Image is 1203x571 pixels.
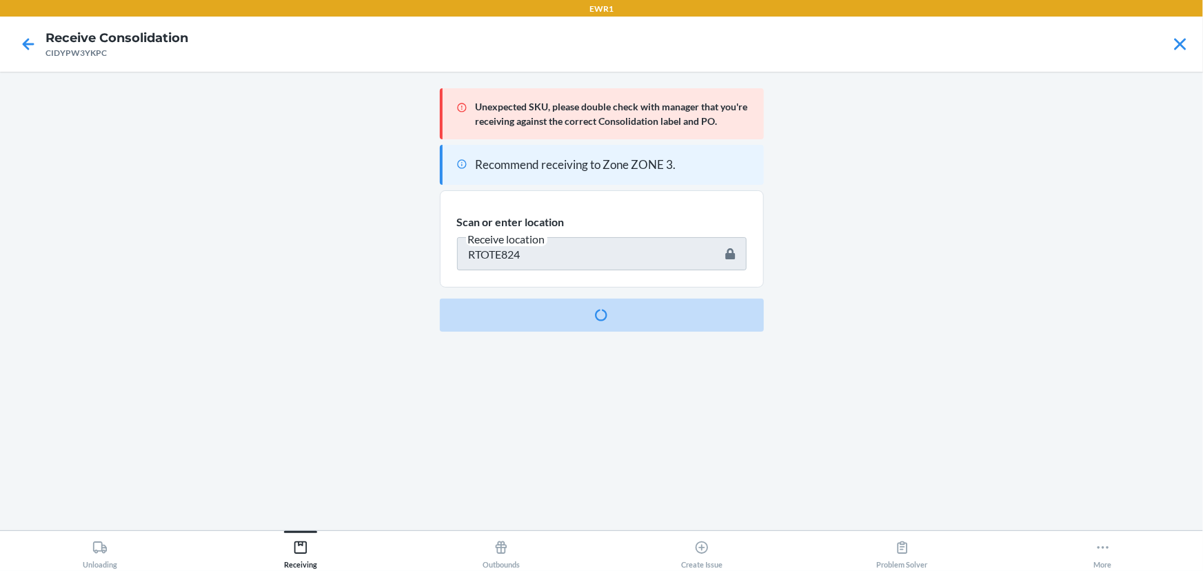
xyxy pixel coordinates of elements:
[83,534,117,569] div: Unloading
[476,99,753,128] p: Unexpected SKU, please double check with manager that you're receiving against the correct Consol...
[401,531,602,569] button: Outbounds
[46,47,188,59] div: CIDYPW3YKPC
[457,237,747,270] input: Receive location
[466,232,547,246] span: Receive location
[1002,531,1203,569] button: More
[1094,534,1112,569] div: More
[440,299,764,332] button: Confirm receive
[457,215,565,228] span: Scan or enter location
[802,531,1002,569] button: Problem Solver
[46,29,188,47] h4: Receive Consolidation
[877,534,928,569] div: Problem Solver
[589,3,614,15] p: EWR1
[681,534,722,569] div: Create Issue
[602,531,802,569] button: Create Issue
[483,534,520,569] div: Outbounds
[284,534,317,569] div: Receiving
[201,531,401,569] button: Receiving
[476,157,676,172] span: Recommend receiving to Zone ZONE 3.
